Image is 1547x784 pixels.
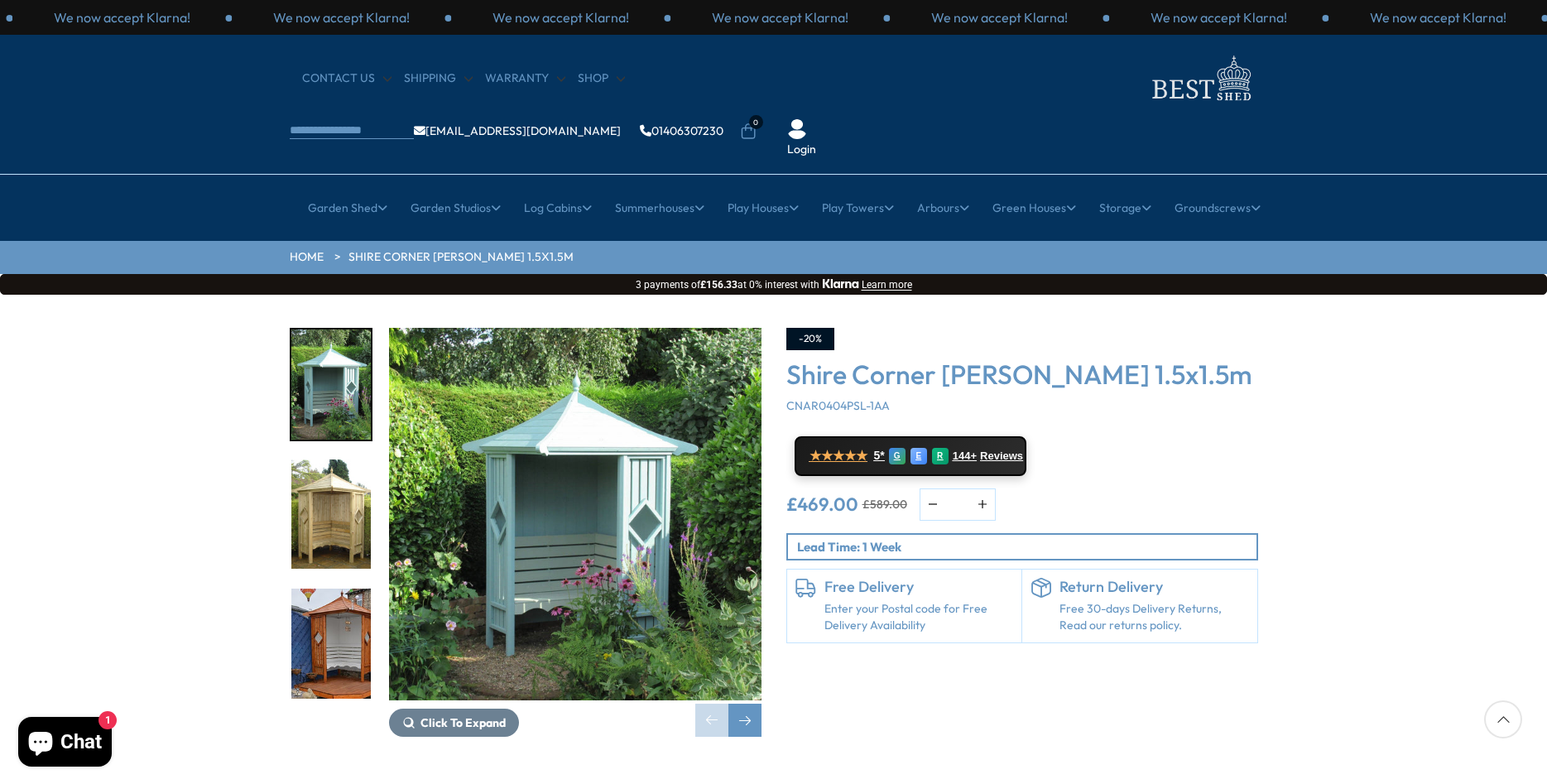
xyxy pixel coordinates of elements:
[1109,8,1328,26] div: 1 / 3
[749,115,763,129] span: 0
[889,448,906,464] div: G
[910,448,927,464] div: E
[290,328,372,441] div: 1 / 14
[797,538,1256,556] p: Lead Time: 1 Week
[787,119,807,139] img: User Icon
[414,125,621,137] a: [EMAIL_ADDRESS][DOMAIN_NAME]
[290,587,372,700] div: 3 / 14
[1059,578,1249,596] h6: Return Delivery
[273,8,410,26] p: We now accept Klarna!
[890,8,1109,26] div: 3 / 3
[291,589,371,699] img: CornerArbour_2_8b689c30-e373-473c-b224-20c6ad360ca3_200x200.jpg
[54,8,190,26] p: We now accept Klarna!
[695,704,728,737] div: Previous slide
[404,70,473,87] a: Shipping
[728,187,799,228] a: Play Houses
[1370,8,1506,26] p: We now accept Klarna!
[640,125,723,137] a: 01406307230
[670,8,890,26] div: 2 / 3
[1099,187,1151,228] a: Storage
[524,187,592,228] a: Log Cabins
[1142,51,1258,105] img: logo
[308,187,387,228] a: Garden Shed
[862,498,907,510] del: £589.00
[290,249,324,266] a: HOME
[787,142,816,158] a: Login
[389,328,761,737] div: 1 / 14
[420,715,506,730] span: Click To Expand
[810,448,867,464] span: ★★★★★
[389,709,519,737] button: Click To Expand
[291,329,371,440] img: SHIRECORNERARBOUR_cust5_23888cdf-c4cc-4b73-8774-6dd6d239520e_200x200.jpg
[980,450,1023,463] span: Reviews
[786,358,1258,390] h3: Shire Corner [PERSON_NAME] 1.5x1.5m
[786,495,858,513] ins: £469.00
[615,187,704,228] a: Summerhouses
[485,70,565,87] a: Warranty
[348,249,574,266] a: Shire Corner [PERSON_NAME] 1.5x1.5m
[290,458,372,571] div: 2 / 14
[932,448,949,464] div: R
[824,601,1014,633] a: Enter your Postal code for Free Delivery Availability
[12,8,232,26] div: 2 / 3
[795,436,1026,476] a: ★★★★★ 5* G E R 144+ Reviews
[302,70,392,87] a: CONTACT US
[291,459,371,570] img: SHIRECORNERARBOUR_de224a79-63bb-416a-ba9a-48320ed84dd0_200x200.jpg
[953,450,977,463] span: 144+
[1059,601,1249,633] p: Free 30-days Delivery Returns, Read our returns policy.
[1151,8,1287,26] p: We now accept Klarna!
[13,717,117,771] inbox-online-store-chat: Shopify online store chat
[1175,187,1261,228] a: Groundscrews
[728,704,761,737] div: Next slide
[712,8,848,26] p: We now accept Klarna!
[931,8,1068,26] p: We now accept Klarna!
[578,70,625,87] a: Shop
[992,187,1076,228] a: Green Houses
[232,8,451,26] div: 3 / 3
[786,398,890,413] span: CNAR0404PSL-1AA
[786,328,834,350] div: -20%
[492,8,629,26] p: We now accept Klarna!
[917,187,969,228] a: Arbours
[451,8,670,26] div: 1 / 3
[389,328,761,700] img: Shire Corner Arbour 1.5x1.5m - Best Shed
[740,123,757,140] a: 0
[824,578,1014,596] h6: Free Delivery
[411,187,501,228] a: Garden Studios
[822,187,894,228] a: Play Towers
